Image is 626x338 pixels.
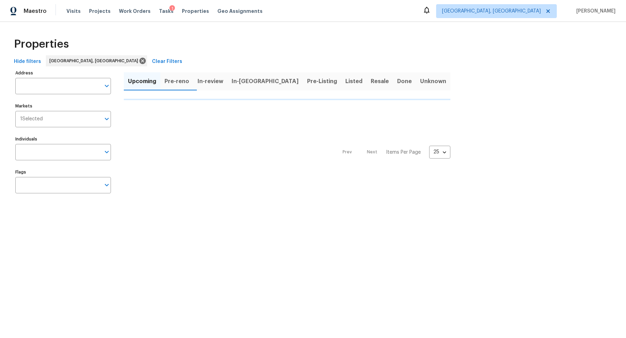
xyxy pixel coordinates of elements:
[149,55,185,68] button: Clear Filters
[102,147,112,157] button: Open
[66,8,81,15] span: Visits
[386,149,421,156] p: Items Per Page
[307,77,337,86] span: Pre-Listing
[15,170,111,174] label: Flags
[420,77,446,86] span: Unknown
[182,8,209,15] span: Properties
[336,104,450,200] nav: Pagination Navigation
[15,71,111,75] label: Address
[232,77,299,86] span: In-[GEOGRAPHIC_DATA]
[217,8,263,15] span: Geo Assignments
[397,77,412,86] span: Done
[169,5,175,12] div: 1
[20,116,43,122] span: 1 Selected
[371,77,389,86] span: Resale
[102,114,112,124] button: Open
[573,8,616,15] span: [PERSON_NAME]
[24,8,47,15] span: Maestro
[15,104,111,108] label: Markets
[15,137,111,141] label: Individuals
[89,8,111,15] span: Projects
[442,8,541,15] span: [GEOGRAPHIC_DATA], [GEOGRAPHIC_DATA]
[14,41,69,48] span: Properties
[164,77,189,86] span: Pre-reno
[119,8,151,15] span: Work Orders
[11,55,44,68] button: Hide filters
[198,77,223,86] span: In-review
[345,77,362,86] span: Listed
[46,55,147,66] div: [GEOGRAPHIC_DATA], [GEOGRAPHIC_DATA]
[49,57,141,64] span: [GEOGRAPHIC_DATA], [GEOGRAPHIC_DATA]
[14,57,41,66] span: Hide filters
[102,180,112,190] button: Open
[159,9,174,14] span: Tasks
[429,143,450,161] div: 25
[102,81,112,91] button: Open
[152,57,182,66] span: Clear Filters
[128,77,156,86] span: Upcoming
